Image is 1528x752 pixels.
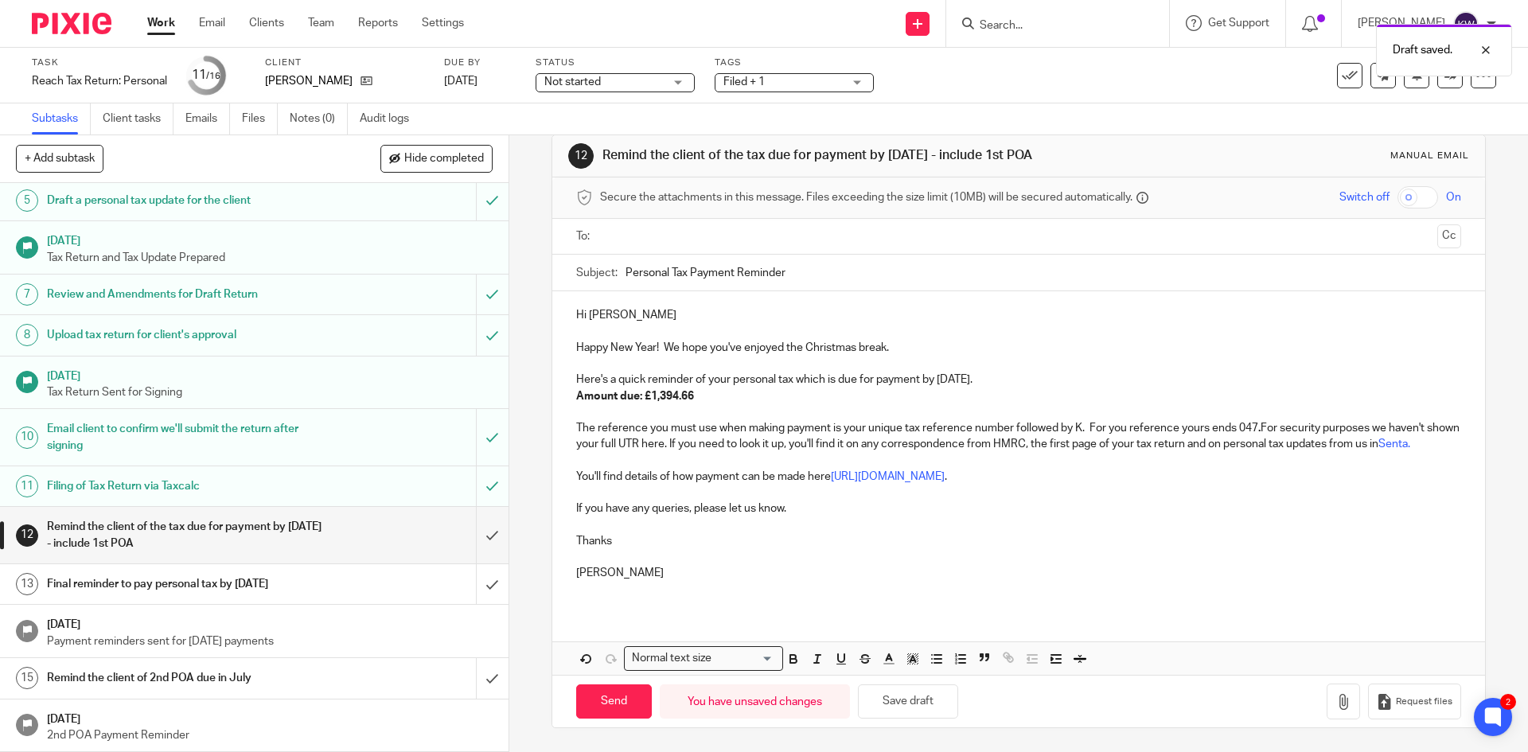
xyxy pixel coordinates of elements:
[192,66,220,84] div: 11
[444,76,477,87] span: [DATE]
[600,189,1132,205] span: Secure the attachments in this message. Files exceeding the size limit (10MB) will be secured aut...
[1393,42,1452,58] p: Draft saved.
[723,76,765,88] span: Filed + 1
[1396,696,1452,708] span: Request files
[16,189,38,212] div: 5
[404,153,484,166] span: Hide completed
[265,56,424,69] label: Client
[576,565,1460,581] p: [PERSON_NAME]
[544,76,601,88] span: Not started
[147,15,175,31] a: Work
[1500,694,1516,710] div: 2
[576,372,1460,388] p: Here's a quick reminder of your personal tax which is due for payment by [DATE].
[47,229,493,249] h1: [DATE]
[16,427,38,449] div: 10
[242,103,278,134] a: Files
[47,384,493,400] p: Tax Return Sent for Signing
[576,420,1460,453] p: The reference you must use when making payment is your unique tax reference number followed by K....
[47,189,322,212] h1: Draft a personal tax update for the client
[47,572,322,596] h1: Final reminder to pay personal tax by [DATE]
[16,145,103,172] button: + Add subtask
[716,650,774,667] input: Search for option
[576,391,694,402] strong: Amount due: £1,394.66
[47,515,322,555] h1: Remind the client of the tax due for payment by [DATE] - include 1st POA
[576,265,618,281] label: Subject:
[47,282,322,306] h1: Review and Amendments for Draft Return
[32,73,167,89] div: Reach Tax Return: Personal
[16,475,38,497] div: 11
[32,103,91,134] a: Subtasks
[1258,423,1261,434] strong: .
[1368,684,1460,719] button: Request files
[265,73,353,89] p: [PERSON_NAME]
[47,727,493,743] p: 2nd POA Payment Reminder
[602,147,1053,164] h1: Remind the client of the tax due for payment by [DATE] - include 1st POA
[47,323,322,347] h1: Upload tax return for client's approval
[199,15,225,31] a: Email
[16,283,38,306] div: 7
[47,474,322,498] h1: Filing of Tax Return via Taxcalc
[576,228,594,244] label: To:
[858,684,958,719] button: Save draft
[16,573,38,595] div: 13
[576,323,1460,356] p: Happy New Year! We hope you've enjoyed the Christmas break.
[16,324,38,346] div: 8
[568,143,594,169] div: 12
[47,364,493,384] h1: [DATE]
[308,15,334,31] a: Team
[1453,11,1479,37] img: svg%3E
[32,13,111,34] img: Pixie
[1446,189,1461,205] span: On
[444,56,516,69] label: Due by
[47,613,493,633] h1: [DATE]
[624,646,783,671] div: Search for option
[660,684,850,719] div: You have unsaved changes
[249,15,284,31] a: Clients
[185,103,230,134] a: Emails
[32,56,167,69] label: Task
[576,517,1460,550] p: Thanks
[103,103,173,134] a: Client tasks
[576,684,652,719] input: Send
[1437,224,1461,248] button: Cc
[715,56,874,69] label: Tags
[576,307,1460,323] p: Hi [PERSON_NAME]
[47,707,493,727] h1: [DATE]
[16,667,38,689] div: 15
[47,666,322,690] h1: Remind the client of 2nd POA due in July
[1339,189,1390,205] span: Switch off
[1378,438,1410,450] a: Senta.
[206,72,220,80] small: /16
[290,103,348,134] a: Notes (0)
[47,417,322,458] h1: Email client to confirm we'll submit the return after signing
[576,501,1460,516] p: If you have any queries, please let us know.
[358,15,398,31] a: Reports
[628,650,715,667] span: Normal text size
[536,56,695,69] label: Status
[16,524,38,547] div: 12
[1390,150,1469,162] div: Manual email
[422,15,464,31] a: Settings
[576,469,1460,485] p: You'll find details of how payment can be made here .
[47,633,493,649] p: Payment reminders sent for [DATE] payments
[360,103,421,134] a: Audit logs
[380,145,493,172] button: Hide completed
[831,471,945,482] a: [URL][DOMAIN_NAME]
[47,250,493,266] p: Tax Return and Tax Update Prepared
